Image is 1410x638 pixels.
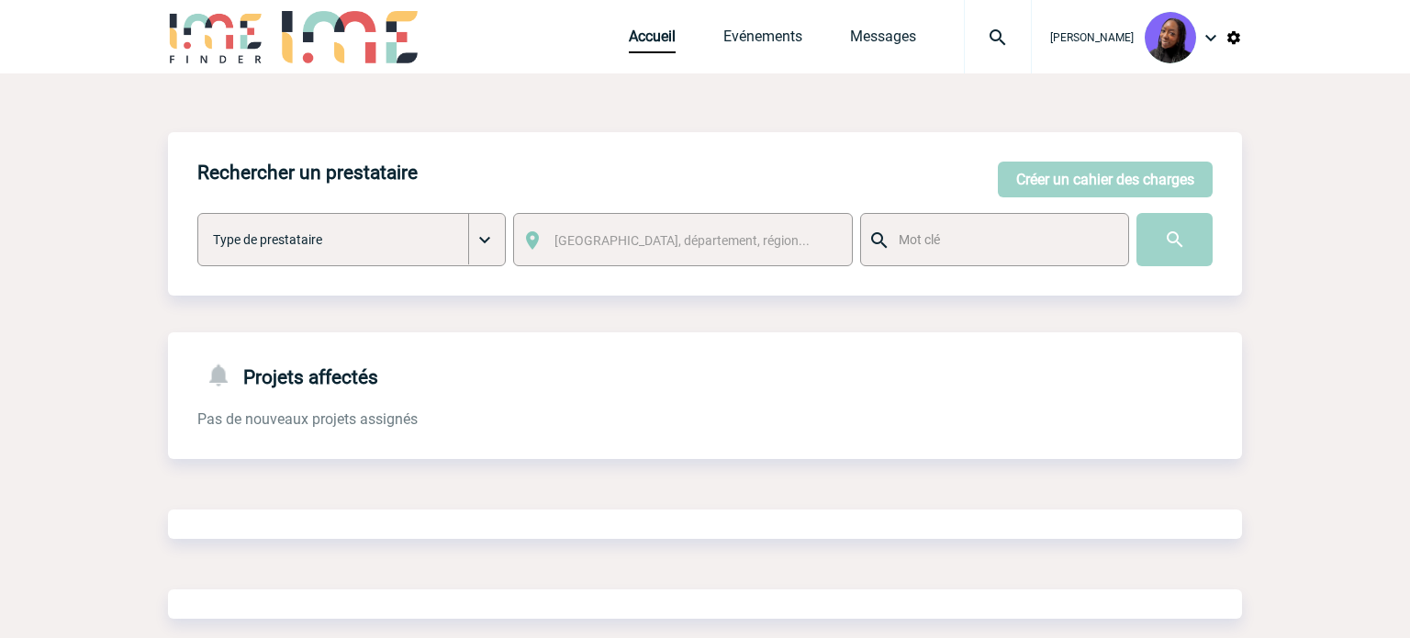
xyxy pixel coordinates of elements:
a: Messages [850,28,916,53]
img: notifications-24-px-g.png [205,362,243,388]
span: Pas de nouveaux projets assignés [197,410,418,428]
span: [GEOGRAPHIC_DATA], département, région... [554,233,810,248]
a: Evénements [723,28,802,53]
h4: Projets affectés [197,362,378,388]
input: Submit [1136,213,1213,266]
span: [PERSON_NAME] [1050,31,1134,44]
img: IME-Finder [168,11,263,63]
input: Mot clé [894,228,1112,252]
h4: Rechercher un prestataire [197,162,418,184]
img: 131349-0.png [1145,12,1196,63]
a: Accueil [629,28,676,53]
